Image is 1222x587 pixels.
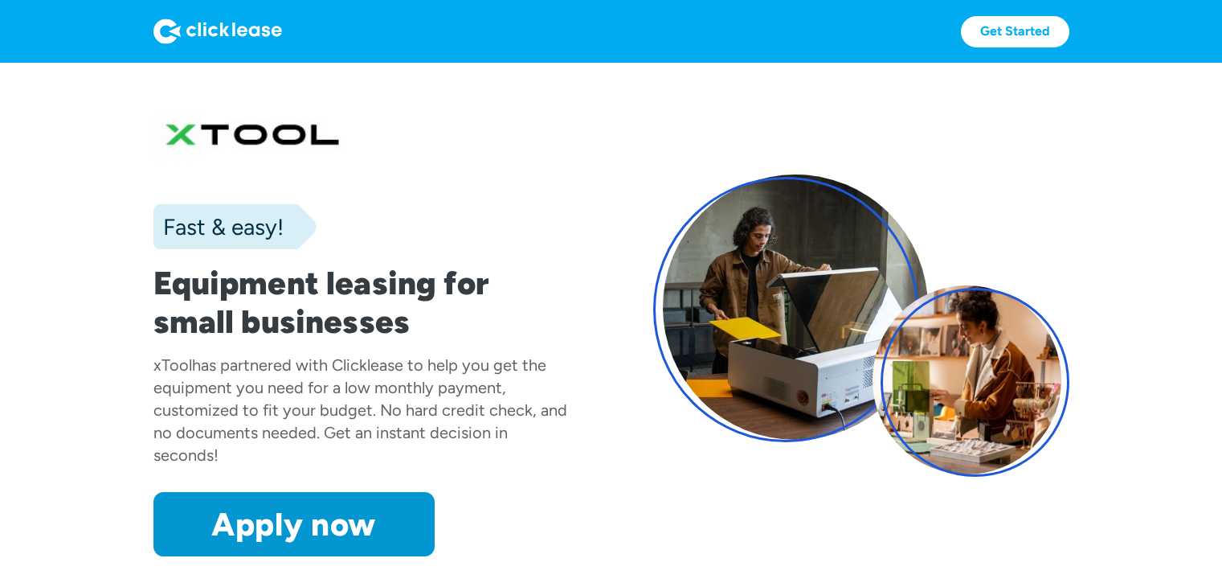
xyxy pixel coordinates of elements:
h1: Equipment leasing for small businesses [153,264,570,341]
div: Fast & easy! [153,211,284,243]
a: Apply now [153,492,435,556]
a: Get Started [961,16,1069,47]
img: Logo [153,18,282,44]
div: xTool [153,355,192,375]
div: has partnered with Clicklease to help you get the equipment you need for a low monthly payment, c... [153,355,567,465]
